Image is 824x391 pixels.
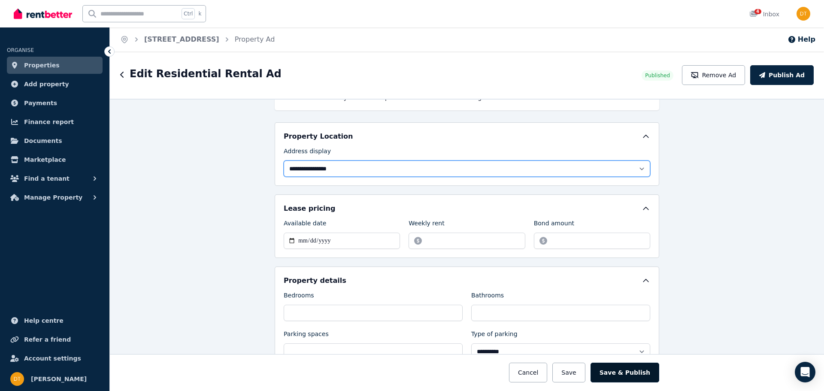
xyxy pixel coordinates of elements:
label: Parking spaces [284,330,329,342]
span: k [198,10,201,17]
img: Dominic Thomson [10,372,24,386]
span: Ctrl [182,8,195,19]
span: Find a tenant [24,173,70,184]
div: Inbox [749,10,779,18]
span: ORGANISE [7,47,34,53]
img: Dominic Thomson [797,7,810,21]
span: Published [645,72,670,79]
h5: Property details [284,276,346,286]
a: Help centre [7,312,103,329]
label: Bathrooms [471,291,504,303]
span: Account settings [24,353,81,364]
a: Marketplace [7,151,103,168]
button: Save [552,363,585,382]
a: Account settings [7,350,103,367]
a: Property Ad [235,35,275,43]
img: RentBetter [14,7,72,20]
nav: Breadcrumb [110,27,285,52]
a: Properties [7,57,103,74]
a: Finance report [7,113,103,130]
button: Remove Ad [682,65,745,85]
label: Type of parking [471,330,518,342]
span: Marketplace [24,155,66,165]
button: Publish Ad [750,65,814,85]
label: Bedrooms [284,291,314,303]
span: Documents [24,136,62,146]
label: Address display [284,147,331,159]
button: Cancel [509,363,547,382]
button: Save & Publish [591,363,659,382]
span: Manage Property [24,192,82,203]
h1: Edit Residential Rental Ad [130,67,282,81]
a: Documents [7,132,103,149]
span: Help centre [24,315,64,326]
a: Payments [7,94,103,112]
button: Find a tenant [7,170,103,187]
label: Bond amount [534,219,574,231]
span: Payments [24,98,57,108]
a: Refer a friend [7,331,103,348]
a: Add property [7,76,103,93]
label: Available date [284,219,326,231]
span: Properties [24,60,60,70]
span: [PERSON_NAME] [31,374,87,384]
h5: Property Location [284,131,353,142]
label: Weekly rent [409,219,444,231]
h5: Lease pricing [284,203,335,214]
span: Finance report [24,117,74,127]
button: Manage Property [7,189,103,206]
span: Add property [24,79,69,89]
span: Refer a friend [24,334,71,345]
button: Help [788,34,815,45]
a: [STREET_ADDRESS] [144,35,219,43]
span: 4 [754,9,761,14]
div: Open Intercom Messenger [795,362,815,382]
